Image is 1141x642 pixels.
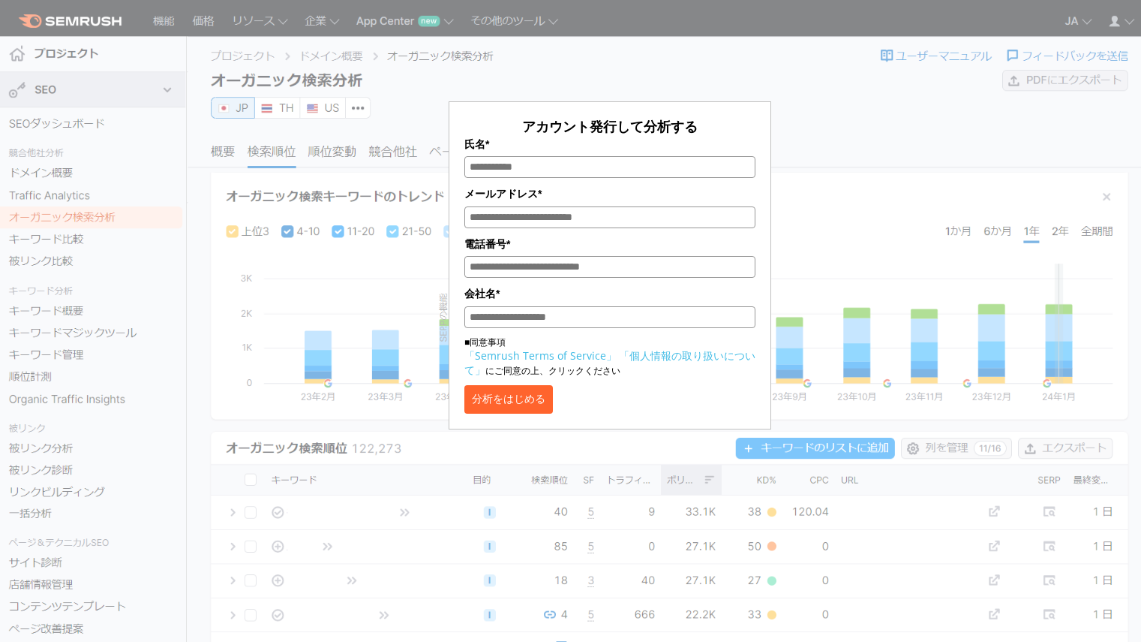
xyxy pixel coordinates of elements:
a: 「Semrush Terms of Service」 [464,348,617,363]
label: 電話番号* [464,236,755,252]
p: ■同意事項 にご同意の上、クリックください [464,336,755,378]
a: 「個人情報の取り扱いについて」 [464,348,755,377]
label: メールアドレス* [464,185,755,202]
span: アカウント発行して分析する [522,117,698,135]
button: 分析をはじめる [464,385,553,414]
